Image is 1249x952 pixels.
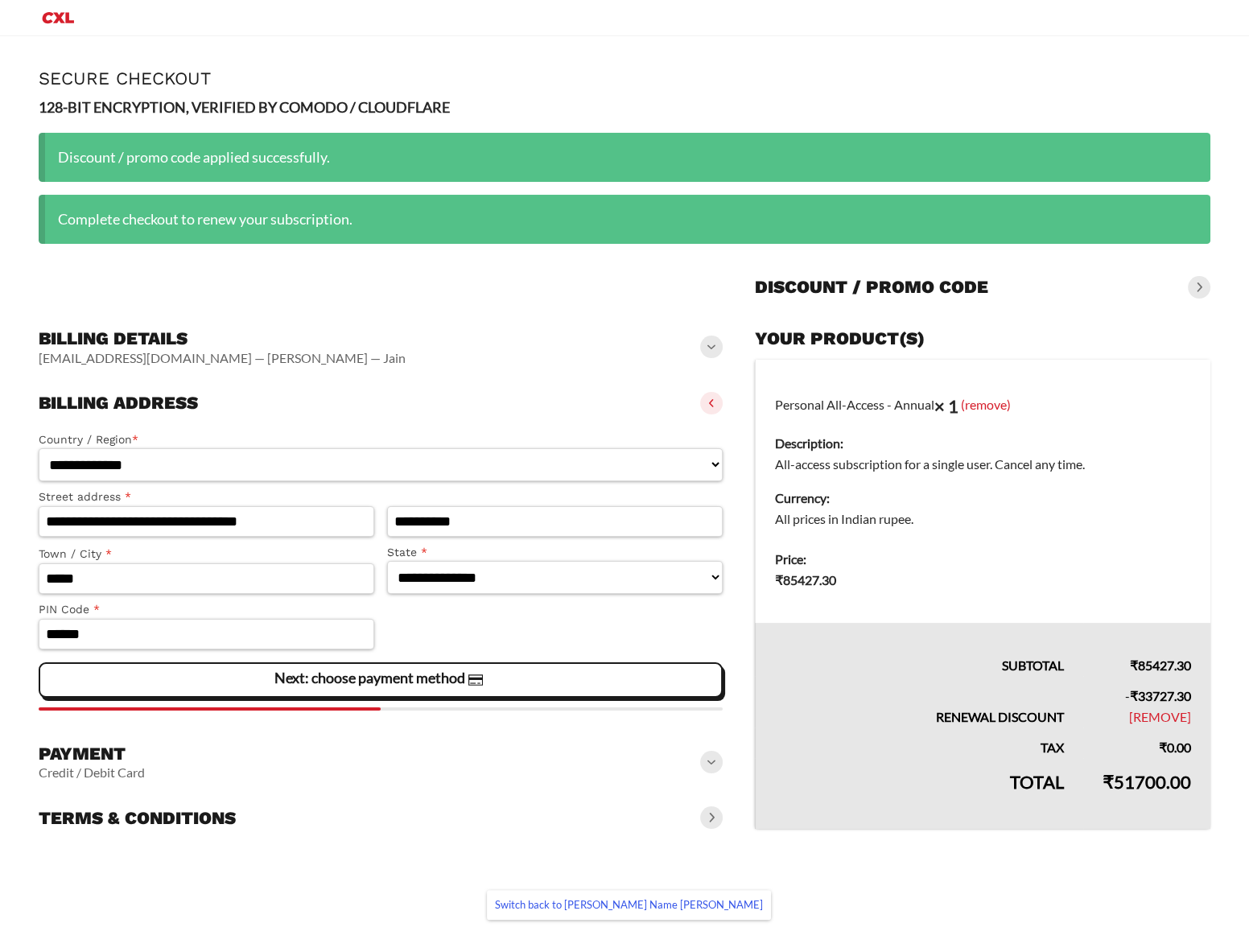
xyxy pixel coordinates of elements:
dd: All-access subscription for a single user. Cancel any time. [775,454,1191,475]
strong: × 1 [934,395,958,417]
div: Discount / promo code applied successfully. [39,133,1210,182]
span: ₹ [1130,688,1138,703]
label: PIN Code [39,600,374,619]
h1: Secure Checkout [39,68,1210,89]
span: 33727.30 [1130,688,1191,703]
a: (remove) [961,396,1011,411]
h3: Discount / promo code [755,276,988,299]
th: Total [755,758,1083,829]
td: Personal All-Access - Annual [755,360,1210,540]
strong: 128-BIT ENCRYPTION, VERIFIED BY COMODO / CLOUDFLARE [39,98,450,116]
th: Tax [755,727,1083,758]
h3: Terms & conditions [39,807,236,830]
div: Complete checkout to renew your subscription. [39,195,1210,244]
label: Town / City [39,545,374,563]
vaadin-horizontal-layout: [EMAIL_ADDRESS][DOMAIN_NAME] — [PERSON_NAME] — Jain [39,350,406,366]
label: State [387,543,723,562]
dd: All prices in Indian rupee. [775,509,1191,530]
dt: Price: [775,549,1191,570]
bdi: 0.00 [1159,740,1191,755]
bdi: 85427.30 [775,572,836,587]
th: Subtotal [755,623,1083,676]
label: Street address [39,488,374,506]
bdi: 85427.30 [1130,657,1191,673]
label: Country / Region [39,431,723,449]
a: Remove discount_renewal coupon [1129,709,1191,724]
dt: Currency: [775,488,1191,509]
td: - [1083,676,1210,727]
dt: Description: [775,433,1191,454]
a: Switch back to [PERSON_NAME] Name [PERSON_NAME] [487,890,771,920]
span: ₹ [775,572,783,587]
bdi: 51700.00 [1103,771,1191,793]
span: ₹ [1130,657,1138,673]
vaadin-horizontal-layout: Credit / Debit Card [39,764,145,781]
span: ₹ [1159,740,1167,755]
th: Renewal Discount [755,676,1083,727]
h3: Billing details [39,328,406,350]
span: ₹ [1103,771,1114,793]
h3: Billing address [39,392,198,414]
vaadin-button: Next: choose payment method [39,662,723,698]
h3: Payment [39,743,145,765]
